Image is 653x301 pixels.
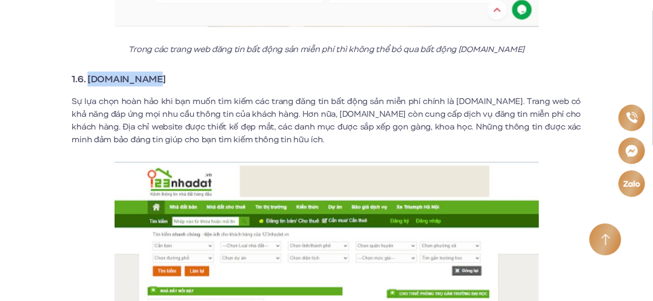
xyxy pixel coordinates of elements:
em: Trong các trang web đăng tin bất động sản miễn phí thì không thể bỏ qua bất động [DOMAIN_NAME] [128,44,525,55]
strong: 1.6. [DOMAIN_NAME] [72,72,166,86]
img: Zalo icon [623,180,641,187]
img: Arrow icon [601,234,610,246]
img: Messenger icon [625,144,638,157]
p: Sự lựa chọn hoàn hảo khi bạn muốn tìm kiếm các trang đăng tin bất động sản miễn phí chính là [DOM... [72,95,581,146]
img: Phone icon [626,112,638,124]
